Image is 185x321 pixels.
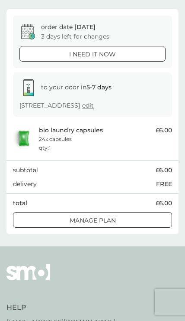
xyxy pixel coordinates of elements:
[156,165,172,175] span: £6.00
[13,179,37,189] p: delivery
[13,212,172,228] button: Manage plan
[13,198,27,208] p: total
[156,198,172,208] span: £6.00
[6,303,115,312] h4: Help
[156,125,172,135] span: £6.00
[19,46,166,62] button: i need it now
[69,49,116,59] p: i need it now
[39,144,51,152] p: qty : 1
[82,102,94,109] a: edit
[86,83,112,91] strong: 5-7 days
[19,101,94,110] p: [STREET_ADDRESS]
[74,23,96,31] span: [DATE]
[70,216,116,225] p: Manage plan
[156,179,172,189] p: FREE
[41,83,112,91] span: to your door in
[6,264,50,293] img: smol
[39,135,72,143] p: 24x capsules
[13,165,38,175] p: subtotal
[39,125,103,135] p: bio laundry capsules
[41,32,109,41] p: 3 days left for changes
[41,22,96,32] p: order date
